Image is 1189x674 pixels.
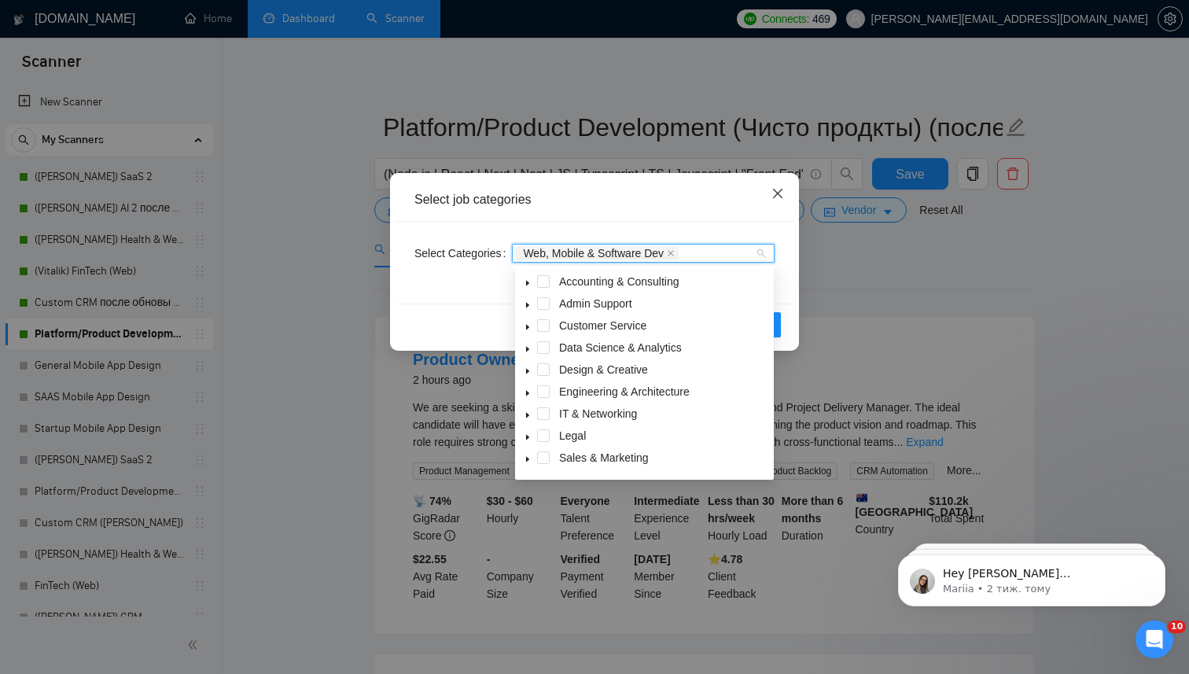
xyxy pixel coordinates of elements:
[667,249,675,257] span: close
[559,297,632,310] span: Admin Support
[556,448,771,467] span: Sales & Marketing
[556,360,771,379] span: Design & Creative
[524,345,532,353] span: caret-down
[414,241,512,266] label: Select Categories
[524,279,532,287] span: caret-down
[556,404,771,423] span: IT & Networking
[559,319,646,332] span: Customer Service
[1136,621,1173,658] iframe: Intercom live chat
[523,248,664,259] span: Web, Mobile & Software Dev
[524,367,532,375] span: caret-down
[68,61,271,75] p: Message from Mariia, sent 2 тиж. тому
[559,407,637,420] span: IT & Networking
[556,272,771,291] span: Accounting & Consulting
[524,301,532,309] span: caret-down
[414,191,775,208] div: Select job categories
[556,338,771,357] span: Data Science & Analytics
[524,411,532,419] span: caret-down
[559,451,649,464] span: Sales & Marketing
[524,323,532,331] span: caret-down
[556,382,771,401] span: Engineering & Architecture
[559,363,648,376] span: Design & Creative
[556,470,771,489] span: Translation
[756,173,799,215] button: Close
[559,275,679,288] span: Accounting & Consulting
[68,46,268,308] span: Hey [PERSON_NAME][EMAIL_ADDRESS][DOMAIN_NAME], Looks like your Upwork agency ValsyDev 🤖 AI Platfo...
[682,247,685,260] input: Select Categories
[874,521,1189,632] iframe: Intercom notifications повідомлення
[524,455,532,463] span: caret-down
[771,187,784,200] span: close
[516,247,679,260] span: Web, Mobile & Software Dev
[559,429,586,442] span: Legal
[556,426,771,445] span: Legal
[559,341,682,354] span: Data Science & Analytics
[556,294,771,313] span: Admin Support
[556,316,771,335] span: Customer Service
[524,433,532,441] span: caret-down
[559,385,690,398] span: Engineering & Architecture
[1168,621,1186,633] span: 10
[524,389,532,397] span: caret-down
